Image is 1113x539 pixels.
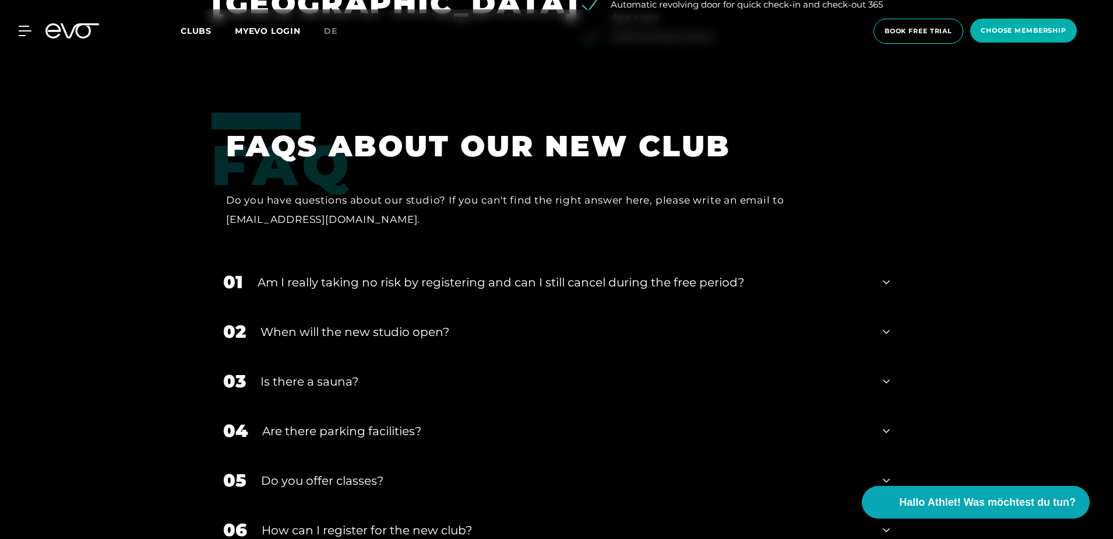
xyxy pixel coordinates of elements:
[324,26,337,36] span: de
[885,26,952,36] span: book free trial
[258,274,868,291] div: Am I really taking no risk by registering and can I still cancel during the free period?
[262,521,868,539] div: How can I register for the new club?
[260,373,868,390] div: Is there a sauna?
[870,19,967,44] a: book free trial
[223,418,248,444] div: 04
[967,19,1080,44] a: choose membership
[981,26,1066,36] span: choose membership
[226,191,872,229] div: Do you have questions about our studio? If you can't find the right answer here, please write an ...
[862,486,1090,519] button: Hallo Athlet! Was möchtest du tun?
[181,25,235,36] a: Clubs
[181,26,212,36] span: Clubs
[261,472,868,489] div: Do you offer classes?
[223,318,246,345] div: 02
[899,495,1076,510] span: Hallo Athlet! Was möchtest du tun?
[226,127,872,165] h1: FAQS ABOUT OUR NEW CLUB
[235,26,301,36] a: MYEVO LOGIN
[324,24,351,38] a: de
[223,467,246,494] div: 05
[223,269,243,295] div: 01
[260,323,868,341] div: When will the new studio open?
[262,422,868,440] div: Are there parking facilities?
[223,368,246,394] div: 03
